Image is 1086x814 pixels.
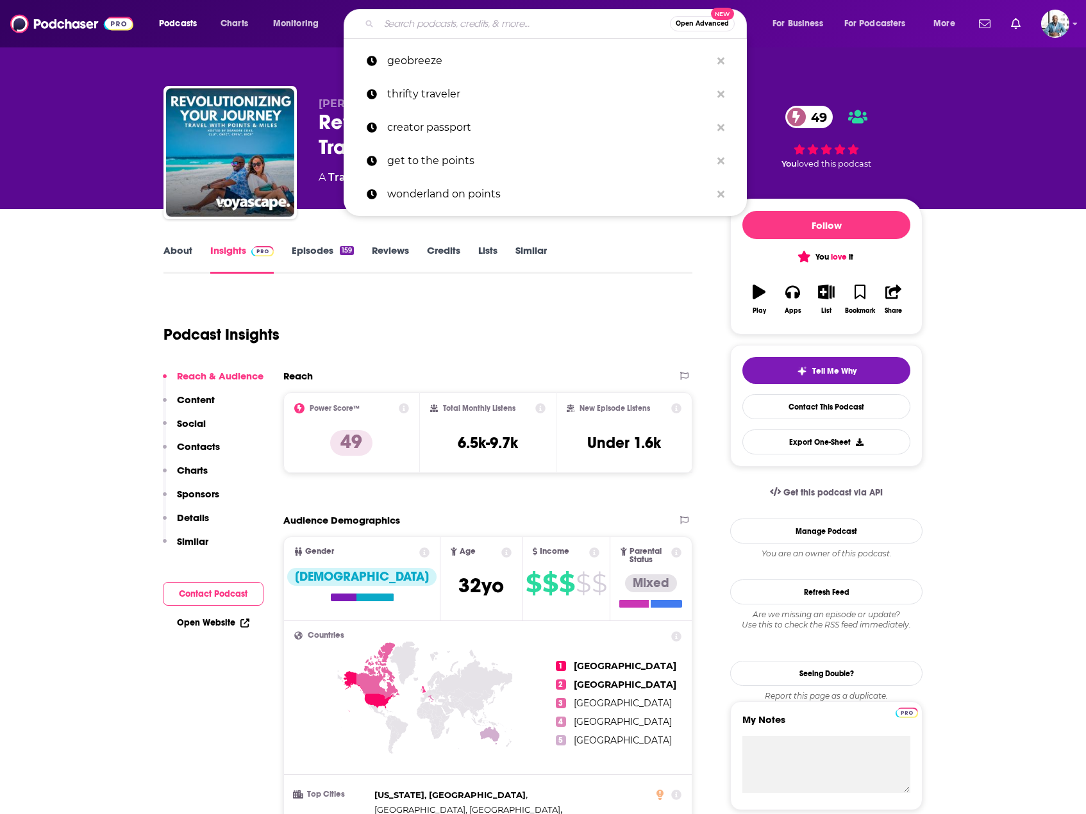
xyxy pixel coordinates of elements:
[730,691,923,701] div: Report this page as a duplicate.
[163,370,263,394] button: Reach & Audience
[212,13,256,34] a: Charts
[387,111,711,144] p: creator passport
[379,13,670,34] input: Search podcasts, credits, & more...
[587,433,661,453] h3: Under 1.6k
[773,15,823,33] span: For Business
[711,8,734,20] span: New
[574,660,676,672] span: [GEOGRAPHIC_DATA]
[372,244,409,274] a: Reviews
[515,244,547,274] a: Similar
[319,170,503,185] div: A podcast
[1041,10,1069,38] span: Logged in as BoldlyGo
[374,788,528,802] span: ,
[210,244,274,274] a: InsightsPodchaser Pro
[676,21,729,27] span: Open Advanced
[163,244,192,274] a: About
[821,307,831,315] div: List
[264,13,335,34] button: open menu
[797,366,807,376] img: tell me why sparkle
[166,88,294,217] a: Revolutionizing Your Journey: Travel With Points & Miles
[896,708,918,718] img: Podchaser Pro
[150,13,213,34] button: open menu
[574,735,672,746] span: [GEOGRAPHIC_DATA]
[785,106,833,128] a: 49
[559,573,574,594] span: $
[387,78,711,111] p: thrifty traveler
[387,178,711,211] p: wonderland on points
[630,547,669,564] span: Parental Status
[177,535,208,547] p: Similar
[753,307,766,315] div: Play
[163,417,206,441] button: Social
[797,159,871,169] span: loved this podcast
[742,211,910,239] button: Follow
[460,547,476,556] span: Age
[344,144,747,178] a: get to the points
[292,244,354,274] a: Episodes159
[221,15,248,33] span: Charts
[785,307,801,315] div: Apps
[159,15,197,33] span: Podcasts
[845,307,875,315] div: Bookmark
[458,433,518,453] h3: 6.5k-9.7k
[163,325,280,344] h1: Podcast Insights
[742,244,910,269] button: You love it
[177,417,206,429] p: Social
[924,13,971,34] button: open menu
[287,568,437,586] div: [DEMOGRAPHIC_DATA]
[730,579,923,604] button: Refresh Feed
[625,574,677,592] div: Mixed
[974,13,996,35] a: Show notifications dropdown
[1041,10,1069,38] img: User Profile
[177,511,209,524] p: Details
[283,514,400,526] h2: Audience Demographics
[799,252,853,262] span: You it
[478,244,497,274] a: Lists
[1041,10,1069,38] button: Show profile menu
[163,535,208,559] button: Similar
[1006,13,1026,35] a: Show notifications dropdown
[310,404,360,413] h2: Power Score™
[10,12,133,36] img: Podchaser - Follow, Share and Rate Podcasts
[305,547,334,556] span: Gender
[576,573,590,594] span: $
[556,717,566,727] span: 4
[163,511,209,535] button: Details
[896,706,918,718] a: Pro website
[742,429,910,454] button: Export One-Sheet
[730,661,923,686] a: Seeing Double?
[556,698,566,708] span: 3
[556,679,566,690] span: 2
[877,276,910,322] button: Share
[843,276,876,322] button: Bookmark
[163,394,215,417] button: Content
[831,252,847,262] span: love
[730,610,923,630] div: Are we missing an episode or update? Use this to check the RSS feed immediately.
[844,15,906,33] span: For Podcasters
[344,111,747,144] a: creator passport
[356,9,759,38] div: Search podcasts, credits, & more...
[177,370,263,382] p: Reach & Audience
[730,549,923,559] div: You are an owner of this podcast.
[163,464,208,488] button: Charts
[340,246,354,255] div: 159
[580,404,650,413] h2: New Episode Listens
[387,144,711,178] p: get to the points
[670,16,735,31] button: Open AdvancedNew
[344,178,747,211] a: wonderland on points
[319,97,410,110] span: [PERSON_NAME]
[742,276,776,322] button: Play
[526,573,541,594] span: $
[776,276,809,322] button: Apps
[556,735,566,745] span: 5
[163,582,263,606] button: Contact Podcast
[294,790,369,799] h3: Top Cities
[344,44,747,78] a: geobreeze
[760,477,893,508] a: Get this podcast via API
[812,366,856,376] span: Tell Me Why
[742,357,910,384] button: tell me why sparkleTell Me Why
[542,573,558,594] span: $
[836,13,924,34] button: open menu
[781,159,797,169] span: You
